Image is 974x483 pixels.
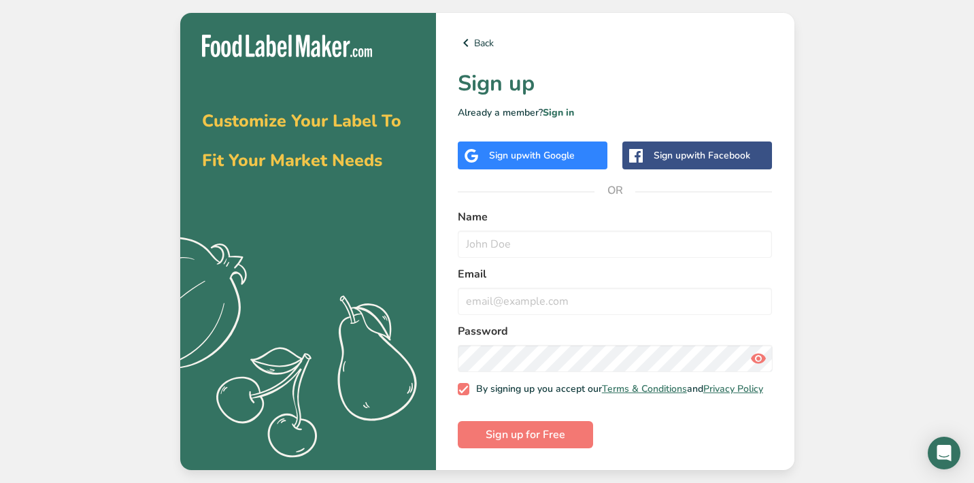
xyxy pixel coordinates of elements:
label: Password [458,323,773,339]
a: Privacy Policy [703,382,763,395]
a: Sign in [543,106,574,119]
span: Customize Your Label To Fit Your Market Needs [202,110,401,172]
div: Open Intercom Messenger [928,437,960,469]
a: Back [458,35,773,51]
a: Terms & Conditions [602,382,687,395]
span: with Facebook [686,149,750,162]
p: Already a member? [458,105,773,120]
input: email@example.com [458,288,773,315]
span: with Google [522,149,575,162]
h1: Sign up [458,67,773,100]
span: By signing up you accept our and [469,383,763,395]
label: Email [458,266,773,282]
label: Name [458,209,773,225]
div: Sign up [489,148,575,163]
button: Sign up for Free [458,421,593,448]
div: Sign up [654,148,750,163]
span: Sign up for Free [486,427,565,443]
img: Food Label Maker [202,35,372,57]
input: John Doe [458,231,773,258]
span: OR [594,170,635,211]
